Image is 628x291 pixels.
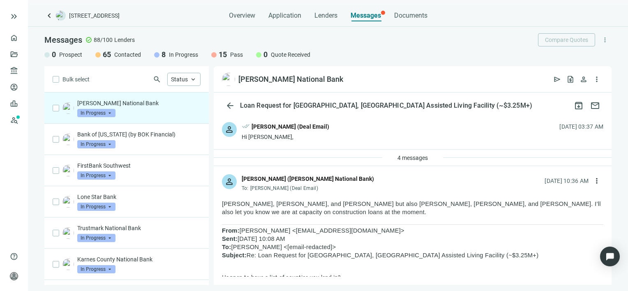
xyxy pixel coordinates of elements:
p: Trustmark National Bank [77,224,201,232]
span: person [580,75,588,83]
span: search [153,75,161,83]
div: [PERSON_NAME] ([PERSON_NAME] National Bank) [242,174,374,183]
button: more_vert [598,33,612,46]
span: Bulk select [62,75,90,84]
img: a7764c99-be5a-4cc0-88b2-4c9af6db2790 [62,134,74,145]
span: check_circle [85,37,92,43]
button: mail [587,97,603,114]
span: 15 [219,50,227,60]
span: more_vert [593,75,601,83]
button: person [577,73,590,86]
p: Lone Star Bank [77,193,201,201]
span: mail [590,101,600,111]
span: 0 [52,50,56,60]
img: 91f9b322-caa3-419a-991c-af2bf728354b [62,165,74,176]
span: 4 messages [397,155,428,161]
button: send [551,73,564,86]
span: Prospect [59,51,82,59]
span: person [224,125,234,134]
span: [STREET_ADDRESS] [69,12,120,20]
p: Bank of [US_STATE] (by BOK Financial) [77,130,201,139]
span: Lenders [114,36,135,44]
span: Application [268,12,301,20]
span: help [10,252,18,261]
span: In Progress [77,265,115,273]
button: Compare Quotes [538,33,595,46]
p: FirstBank Southwest [77,162,201,170]
span: person [10,272,18,280]
div: [DATE] 03:37 AM [559,122,603,131]
span: 65 [103,50,111,60]
span: Overview [229,12,255,20]
span: In Progress [169,51,198,59]
span: In Progress [77,171,115,180]
span: Pass [230,51,243,59]
button: request_quote [564,73,577,86]
span: more_vert [593,177,601,185]
span: Lenders [314,12,337,20]
span: Messages [351,12,381,19]
span: more_vert [601,36,609,44]
img: a5243ab7-adea-4bc1-a3a4-823b095f46bf [62,227,74,239]
span: In Progress [77,203,115,211]
div: Open Intercom Messenger [600,247,620,266]
span: archive [574,101,584,111]
div: [DATE] 10:36 AM [545,176,589,185]
span: In Progress [77,140,115,148]
button: keyboard_double_arrow_right [9,12,19,21]
span: account_balance [10,67,16,75]
span: Status [171,76,188,83]
span: In Progress [77,234,115,242]
span: request_quote [566,75,575,83]
span: 88/100 [94,36,113,44]
span: keyboard_arrow_up [189,76,197,83]
span: 0 [263,50,268,60]
img: deal-logo [56,11,66,21]
button: 4 messages [390,151,435,164]
img: b27baf93-5200-41b3-ad76-75893e1fdbf3 [62,102,74,114]
span: [PERSON_NAME] (Deal Email) [250,185,318,191]
span: Quote Received [271,51,310,59]
div: Loan Request for [GEOGRAPHIC_DATA], [GEOGRAPHIC_DATA] Assisted Living Facility (~$3.25M+) [238,102,534,110]
span: 8 [162,50,166,60]
div: [PERSON_NAME] National Bank [238,74,343,84]
span: person [224,177,234,187]
a: keyboard_arrow_left [44,11,54,21]
button: arrow_back [222,97,238,114]
span: Documents [394,12,427,20]
img: a8ced998-a23f-46b5-9ceb-daee2cd86979 [62,259,74,270]
button: more_vert [590,73,603,86]
div: [PERSON_NAME] (Deal Email) [252,122,329,131]
span: Messages [44,35,82,45]
p: Karnes County National Bank [77,255,201,263]
span: In Progress [77,109,115,117]
p: [PERSON_NAME] National Bank [77,99,201,107]
img: b27baf93-5200-41b3-ad76-75893e1fdbf3 [222,73,235,86]
span: Contacted [114,51,141,59]
button: archive [570,97,587,114]
span: send [553,75,561,83]
div: To: [242,185,374,192]
button: more_vert [590,174,603,187]
div: Hi [PERSON_NAME], [242,133,329,141]
span: arrow_back [225,101,235,111]
span: done_all [242,122,250,133]
img: 03e28f12-e02a-4aaa-8f08-1a1882e33394 [62,196,74,208]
